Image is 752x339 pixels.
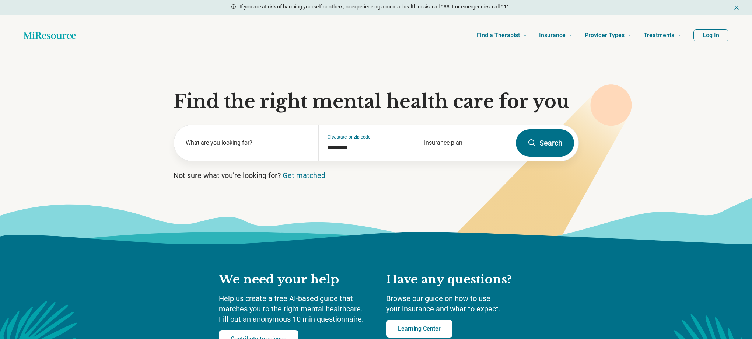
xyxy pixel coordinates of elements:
[386,320,452,338] a: Learning Center
[174,170,579,181] p: Not sure what you’re looking for?
[219,293,371,324] p: Help us create a free AI-based guide that matches you to the right mental healthcare. Fill out an...
[693,29,728,41] button: Log In
[386,272,534,287] h2: Have any questions?
[24,28,76,43] a: Home page
[477,30,520,41] span: Find a Therapist
[174,91,579,113] h1: Find the right mental health care for you
[539,30,566,41] span: Insurance
[644,21,682,50] a: Treatments
[239,3,511,11] p: If you are at risk of harming yourself or others, or experiencing a mental health crisis, call 98...
[516,129,574,157] button: Search
[733,3,740,12] button: Dismiss
[539,21,573,50] a: Insurance
[219,272,371,287] h2: We need your help
[186,139,310,147] label: What are you looking for?
[585,30,625,41] span: Provider Types
[477,21,527,50] a: Find a Therapist
[644,30,674,41] span: Treatments
[585,21,632,50] a: Provider Types
[386,293,534,314] p: Browse our guide on how to use your insurance and what to expect.
[283,171,325,180] a: Get matched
